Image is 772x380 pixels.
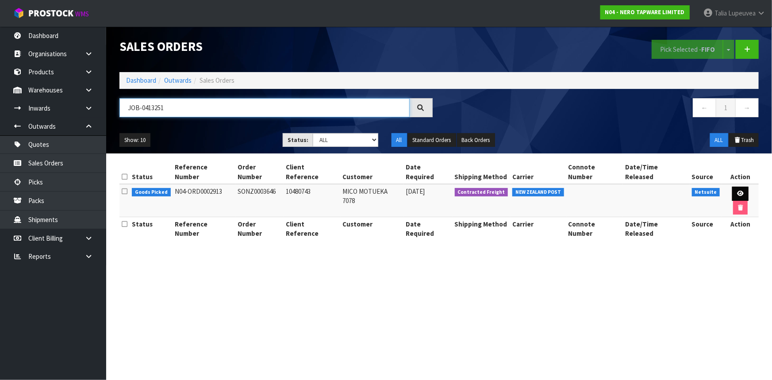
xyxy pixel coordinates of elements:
th: Customer [341,217,403,241]
th: Date/Time Released [623,160,689,184]
th: Client Reference [284,160,341,184]
th: Reference Number [173,160,236,184]
th: Order Number [235,217,284,241]
a: → [735,98,759,117]
span: Lupeuvea [728,9,756,17]
img: cube-alt.png [13,8,24,19]
a: Outwards [164,76,192,84]
span: ProStock [28,8,73,19]
th: Action [722,160,759,184]
span: Sales Orders [200,76,234,84]
span: NEW ZEALAND POST [512,188,564,197]
span: [DATE] [406,187,425,196]
th: Carrier [510,217,566,241]
th: Source [690,217,722,241]
td: 10480743 [284,184,341,217]
a: N04 - NERO TAPWARE LIMITED [600,5,690,19]
small: WMS [75,10,89,18]
th: Order Number [235,160,284,184]
a: ← [693,98,716,117]
th: Client Reference [284,217,341,241]
button: Show: 10 [119,133,150,147]
td: SONZ0003646 [235,184,284,217]
th: Status [130,160,173,184]
th: Date Required [403,217,453,241]
th: Shipping Method [453,217,511,241]
th: Source [690,160,722,184]
button: Trash [729,133,759,147]
th: Connote Number [566,217,623,241]
input: Search sales orders [119,98,410,117]
th: Action [722,217,759,241]
span: Talia [714,9,727,17]
span: Contracted Freight [455,188,508,197]
td: N04-ORD0002913 [173,184,236,217]
a: Dashboard [126,76,156,84]
button: Standard Orders [408,133,456,147]
th: Customer [341,160,403,184]
button: All [392,133,407,147]
th: Connote Number [566,160,623,184]
span: Goods Picked [132,188,171,197]
button: ALL [710,133,728,147]
h1: Sales Orders [119,40,433,54]
strong: N04 - NERO TAPWARE LIMITED [605,8,685,16]
nav: Page navigation [446,98,759,120]
td: MICO MOTUEKA 7078 [341,184,403,217]
button: Pick Selected -FIFO [652,40,723,59]
th: Status [130,217,173,241]
strong: FIFO [701,45,715,54]
th: Date Required [403,160,453,184]
th: Carrier [510,160,566,184]
button: Back Orders [457,133,495,147]
th: Reference Number [173,217,236,241]
th: Date/Time Released [623,217,689,241]
th: Shipping Method [453,160,511,184]
a: 1 [716,98,736,117]
span: Netsuite [692,188,720,197]
strong: Status: [288,136,308,144]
